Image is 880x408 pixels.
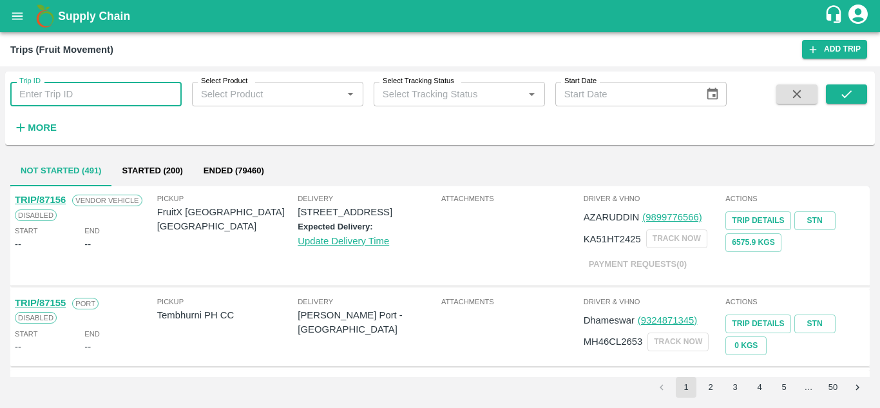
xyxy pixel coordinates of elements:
span: Start [15,225,37,237]
p: Tembhurni PH CC [157,308,298,322]
span: End [84,225,100,237]
a: Trip Details [725,211,790,230]
input: Select Product [196,86,338,102]
span: Actions [725,376,865,388]
p: MH46CL2653 [584,335,643,349]
a: STN [794,315,836,333]
span: Delivery [298,376,439,388]
button: open drawer [3,1,32,31]
p: KA51HT2425 [584,232,641,246]
div: account of current user [847,3,870,30]
p: FruitX [GEOGRAPHIC_DATA] [GEOGRAPHIC_DATA] [157,205,298,234]
div: … [798,382,819,394]
a: TRIP/87155 [15,298,66,308]
a: Add Trip [802,40,867,59]
button: Ended (79460) [193,155,274,186]
button: Go to page 4 [749,377,770,398]
button: Go to page 3 [725,377,745,398]
div: -- [84,237,91,251]
span: End [84,328,100,340]
span: Pickup [157,296,298,307]
span: Attachments [441,376,581,388]
span: Attachments [441,193,581,204]
span: Driver & VHNo [584,376,723,388]
span: Driver & VHNo [584,296,723,307]
div: customer-support [824,5,847,28]
span: Actions [725,193,865,204]
button: Not Started (491) [10,155,111,186]
input: Enter Trip ID [10,82,182,106]
span: Delivery [298,193,439,204]
span: Driver & VHNo [584,193,723,204]
a: (9324871345) [638,315,697,325]
button: Open [523,86,540,102]
label: Start Date [564,76,597,86]
span: Disabled [15,312,57,324]
span: Dhameswar [584,315,635,325]
nav: pagination navigation [649,377,870,398]
span: AZARUDDIN [584,212,640,222]
button: Go to page 5 [774,377,794,398]
div: -- [15,340,21,354]
label: Select Tracking Status [383,76,454,86]
a: (9899776566) [642,212,702,222]
button: Open [342,86,359,102]
div: -- [84,340,91,354]
span: Port [72,298,99,309]
label: Trip ID [19,76,41,86]
button: Go to page 50 [823,377,843,398]
span: Disabled [15,209,57,221]
span: Attachments [441,296,581,307]
p: [STREET_ADDRESS] [298,205,439,219]
input: Start Date [555,82,696,106]
label: Expected Delivery: [298,222,372,231]
input: Select Tracking Status [378,86,503,102]
span: Start [15,328,37,340]
span: Pickup [157,193,298,204]
button: Started (200) [111,155,193,186]
a: TRIP/87156 [15,195,66,205]
a: Supply Chain [58,7,824,25]
a: Update Delivery Time [298,236,389,246]
button: Choose date [700,82,725,106]
button: page 1 [676,377,696,398]
a: STN [794,211,836,230]
button: 6575.9 Kgs [725,233,781,252]
img: logo [32,3,58,29]
label: Select Product [201,76,247,86]
button: Go to next page [847,377,868,398]
div: -- [15,237,21,251]
button: Go to page 2 [700,377,721,398]
button: 0 Kgs [725,336,767,355]
div: Trips (Fruit Movement) [10,41,113,58]
p: [PERSON_NAME] Port - [GEOGRAPHIC_DATA] [298,308,439,337]
button: More [10,117,60,139]
span: Delivery [298,296,439,307]
b: Supply Chain [58,10,130,23]
span: Vendor Vehicle [72,195,142,206]
a: Trip Details [725,315,790,333]
strong: More [28,122,57,133]
span: Pickup [157,376,298,388]
span: Actions [725,296,865,307]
